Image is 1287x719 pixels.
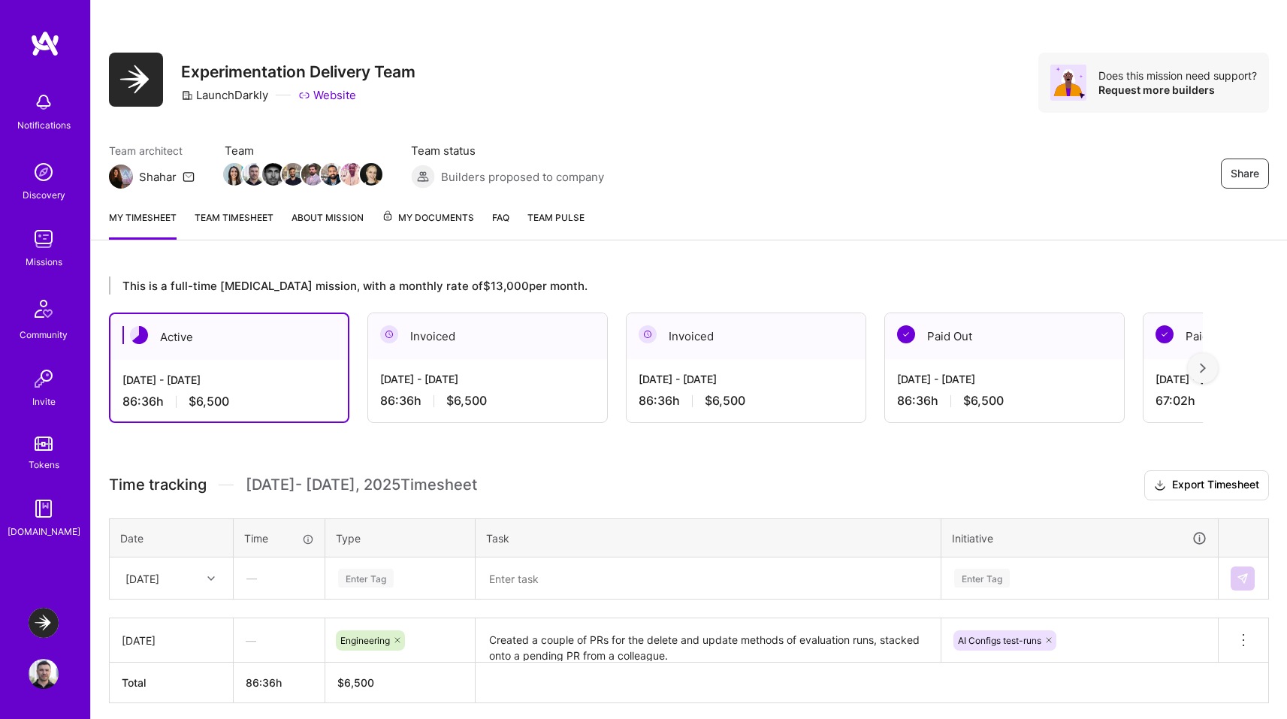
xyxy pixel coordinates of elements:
i: icon Mail [183,171,195,183]
div: Missions [26,254,62,270]
img: Invoiced [639,325,657,343]
a: Team Member Avatar [244,162,264,187]
span: Team [225,143,381,159]
div: [DATE] - [DATE] [897,371,1112,387]
a: FAQ [492,210,509,240]
div: LaunchDarkly [181,87,268,103]
button: Share [1221,159,1269,189]
span: $6,500 [705,393,745,409]
span: Time tracking [109,476,207,494]
img: Invite [29,364,59,394]
img: Team Member Avatar [243,163,265,186]
img: bell [29,87,59,117]
div: Invite [32,394,56,409]
th: Task [476,518,941,557]
img: Paid Out [897,325,915,343]
th: Total [110,663,234,703]
a: Team Member Avatar [283,162,303,187]
div: 86:36 h [639,393,853,409]
img: Paid Out [1156,325,1174,343]
a: Team Member Avatar [225,162,244,187]
img: Team Member Avatar [282,163,304,186]
span: $6,500 [189,394,229,409]
div: Tokens [29,457,59,473]
div: — [234,621,325,660]
div: 86:36 h [380,393,595,409]
th: 86:36h [234,663,325,703]
img: Team Member Avatar [360,163,382,186]
div: [DATE] [122,633,221,648]
div: 86:36 h [897,393,1112,409]
span: [DATE] - [DATE] , 2025 Timesheet [246,476,477,494]
div: This is a full-time [MEDICAL_DATA] mission, with a monthly rate of $13,000 per month. [109,276,1203,295]
div: Discovery [23,187,65,203]
div: Notifications [17,117,71,133]
div: Time [244,530,314,546]
span: My Documents [382,210,474,226]
span: Share [1231,166,1259,181]
div: — [234,558,324,598]
div: Active [110,314,348,360]
span: AI Configs test-runs [958,635,1041,646]
img: Community [26,291,62,327]
a: User Avatar [25,659,62,689]
img: Invoiced [380,325,398,343]
div: 86:36 h [122,394,336,409]
img: User Avatar [29,659,59,689]
img: Team Member Avatar [301,163,324,186]
div: [DATE] - [DATE] [639,371,853,387]
div: [DATE] - [DATE] [380,371,595,387]
div: Enter Tag [338,566,394,590]
img: Team Member Avatar [340,163,363,186]
img: teamwork [29,224,59,254]
i: icon Chevron [207,575,215,582]
i: icon CompanyGray [181,89,193,101]
a: Team Member Avatar [264,162,283,187]
i: icon Download [1154,478,1166,494]
a: LaunchDarkly: Experimentation Delivery Team [25,608,62,638]
div: Invoiced [368,313,607,359]
img: Company Logo [109,53,163,107]
span: $6,500 [963,393,1004,409]
a: Team Member Avatar [342,162,361,187]
img: Submit [1237,572,1249,585]
span: Builders proposed to company [441,169,604,185]
img: Team Member Avatar [262,163,285,186]
textarea: Created a couple of PRs for the delete and update methods of evaluation runs, stacked onto a pend... [477,620,939,661]
div: Paid Out [885,313,1124,359]
img: Team Architect [109,165,133,189]
img: Avatar [1050,65,1086,101]
span: $6,500 [446,393,487,409]
img: Builders proposed to company [411,165,435,189]
a: Team Member Avatar [361,162,381,187]
a: Team Pulse [527,210,585,240]
div: [DATE] [125,570,159,586]
div: Enter Tag [954,566,1010,590]
span: Team status [411,143,604,159]
a: About Mission [292,210,364,240]
span: Engineering [340,635,390,646]
div: Initiative [952,530,1207,547]
div: Does this mission need support? [1098,68,1257,83]
span: Team architect [109,143,195,159]
a: Team Member Avatar [303,162,322,187]
img: Team Member Avatar [321,163,343,186]
th: $6,500 [325,663,476,703]
div: [DOMAIN_NAME] [8,524,80,539]
div: Shahar [139,169,177,185]
a: Website [298,87,356,103]
img: discovery [29,157,59,187]
img: guide book [29,494,59,524]
a: Team Member Avatar [322,162,342,187]
th: Date [110,518,234,557]
img: LaunchDarkly: Experimentation Delivery Team [29,608,59,638]
button: Export Timesheet [1144,470,1269,500]
div: [DATE] - [DATE] [122,372,336,388]
a: My Documents [382,210,474,240]
span: Team Pulse [527,212,585,223]
div: Community [20,327,68,343]
img: Team Member Avatar [223,163,246,186]
img: tokens [35,437,53,451]
th: Type [325,518,476,557]
h3: Experimentation Delivery Team [181,62,415,81]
